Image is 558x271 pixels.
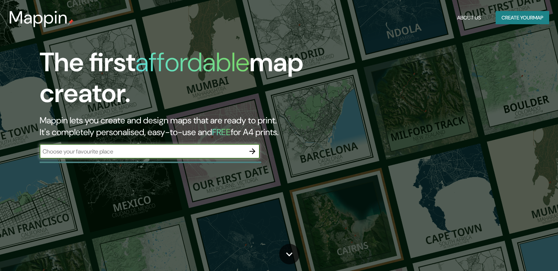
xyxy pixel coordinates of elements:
h2: Mappin lets you create and design maps that are ready to print. It's completely personalised, eas... [40,115,319,138]
img: mappin-pin [68,19,74,25]
h3: Mappin [9,7,68,28]
h1: affordable [135,45,249,79]
button: About Us [454,11,484,25]
h5: FREE [212,126,231,138]
h1: The first map creator. [40,47,319,115]
input: Choose your favourite place [40,147,245,156]
button: Create yourmap [496,11,549,25]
